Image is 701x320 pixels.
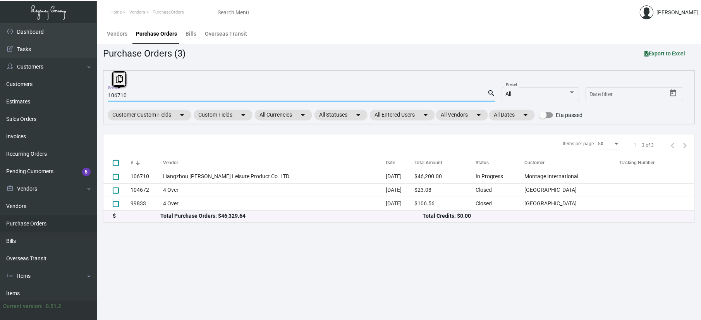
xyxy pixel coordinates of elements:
div: Status [476,159,489,166]
mat-select: Items per page: [598,141,620,147]
mat-chip: All Vendors [436,110,488,120]
td: $106.56 [414,197,476,210]
mat-chip: All Entered Users [370,110,435,120]
span: All [506,91,512,97]
mat-chip: All Dates [489,110,535,120]
td: 104672 [131,183,163,197]
td: Closed [476,183,524,197]
div: Total Purchase Orders: $46,329.64 [160,212,423,220]
div: Tracking Number [619,159,655,166]
div: Total Amount [414,159,476,166]
div: Purchase Orders (3) [103,46,186,60]
button: Previous page [667,139,679,151]
td: Hangzhou [PERSON_NAME] Leisure Product Co. LTD [163,170,386,183]
td: [DATE] [386,183,414,197]
div: Total Amount [414,159,442,166]
td: Montage International [524,170,619,183]
mat-icon: arrow_drop_down [354,110,363,120]
i: Copy [116,75,123,83]
mat-icon: arrow_drop_down [239,110,248,120]
td: $46,200.00 [414,170,476,183]
td: [GEOGRAPHIC_DATA] [524,183,619,197]
td: In Progress [476,170,524,183]
div: Items per page: [563,140,595,147]
span: Export to Excel [645,50,686,57]
button: Export to Excel [639,46,692,60]
div: Total Credits: $0.00 [423,212,685,220]
input: Start date [590,91,614,98]
mat-chip: All Statuses [314,110,368,120]
mat-icon: arrow_drop_down [474,110,483,120]
mat-icon: search [487,89,495,98]
span: PurchaseOrders [153,10,184,15]
span: Home [110,10,122,15]
div: 1 – 3 of 3 [634,142,654,149]
td: 4 Over [163,197,386,210]
td: 106710 [131,170,163,183]
div: # [131,159,163,166]
div: Vendors [107,30,127,38]
mat-icon: arrow_drop_down [298,110,308,120]
div: Bills [186,30,196,38]
mat-chip: Custom Fields [194,110,253,120]
span: Vendors [129,10,145,15]
div: Vendor [163,159,179,166]
td: 4 Over [163,183,386,197]
td: Closed [476,197,524,210]
div: [PERSON_NAME] [657,9,698,17]
div: # [131,159,133,166]
div: Overseas Transit [205,30,247,38]
div: Date [386,159,395,166]
td: 99833 [131,197,163,210]
img: admin@bootstrapmaster.com [640,5,654,19]
button: Next page [679,139,691,151]
div: Status [476,159,524,166]
div: Vendor [163,159,386,166]
button: Open calendar [667,87,680,100]
span: 50 [598,141,604,146]
div: Customer [524,159,619,166]
div: Customer [524,159,545,166]
td: $23.08 [414,183,476,197]
mat-icon: arrow_drop_down [521,110,530,120]
td: [DATE] [386,197,414,210]
td: [DATE] [386,170,414,183]
span: Eta passed [556,110,583,120]
div: Tracking Number [619,159,694,166]
mat-icon: arrow_drop_down [177,110,187,120]
input: End date [620,91,658,98]
mat-chip: All Currencies [255,110,312,120]
mat-icon: arrow_drop_down [421,110,430,120]
mat-chip: Customer Custom Fields [108,110,191,120]
div: Current version: [3,302,43,310]
td: [GEOGRAPHIC_DATA] [524,197,619,210]
div: Date [386,159,414,166]
div: $ [113,212,160,220]
div: Purchase Orders [136,30,177,38]
div: 0.51.2 [46,302,61,310]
